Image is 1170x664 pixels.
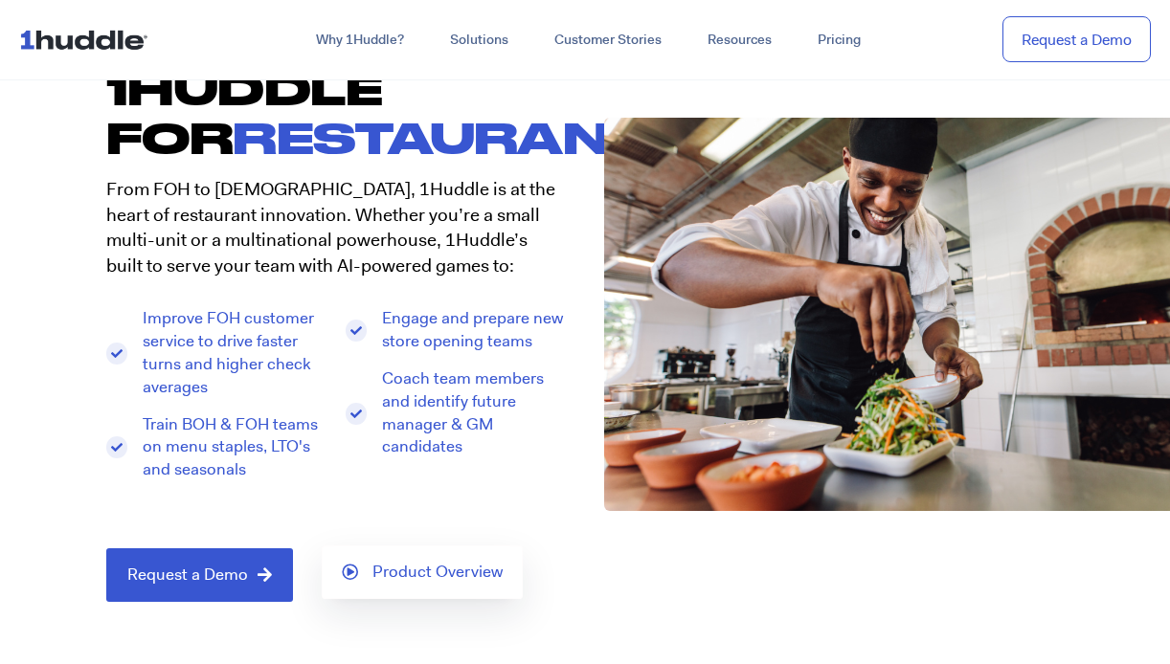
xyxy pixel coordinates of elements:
a: Request a Demo [1002,16,1151,63]
span: Coach team members and identify future manager & GM candidates [377,367,567,458]
a: Resources [685,23,795,57]
span: Train BOH & FOH teams on menu staples, LTO's and seasonals [138,413,327,481]
span: Request a Demo [127,566,248,584]
h1: 1HUDDLE FOR [106,64,585,163]
span: Restaurants. [233,112,704,162]
span: Product Overview [372,564,503,581]
p: From FOH to [DEMOGRAPHIC_DATA], 1Huddle is at the heart of restaurant innovation. Whether you’re ... [106,177,566,278]
a: Pricing [795,23,884,57]
a: Product Overview [322,545,523,599]
a: Why 1Huddle? [293,23,427,57]
img: ... [19,21,156,57]
a: Solutions [427,23,531,57]
a: Customer Stories [531,23,685,57]
span: Engage and prepare new store opening teams [377,307,567,353]
a: Request a Demo [106,548,293,602]
span: Improve FOH customer service to drive faster turns and higher check averages [138,307,327,398]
